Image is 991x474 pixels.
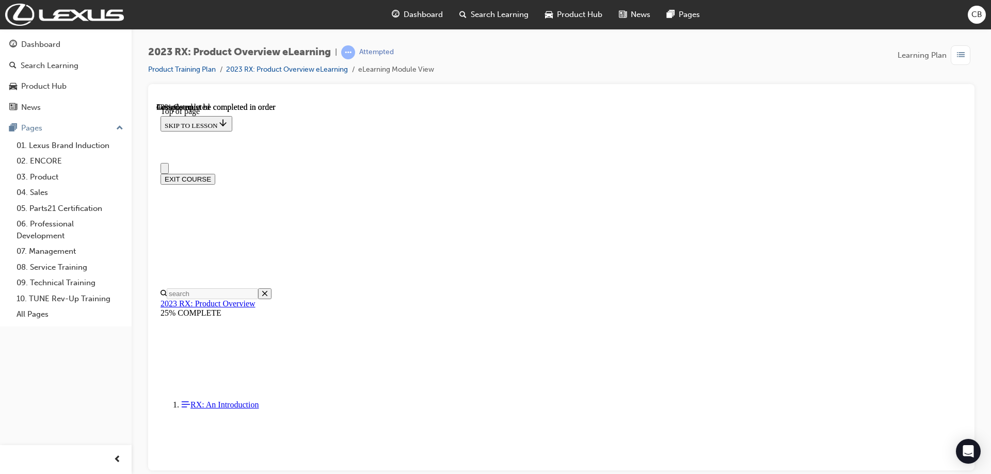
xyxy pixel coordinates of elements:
[631,9,650,21] span: News
[4,4,806,13] div: Top of page
[341,45,355,59] span: learningRecordVerb_ATTEMPT-icon
[12,169,127,185] a: 03. Product
[21,122,42,134] div: Pages
[451,4,537,25] a: search-iconSearch Learning
[4,71,59,82] button: EXIT COURSE
[4,33,127,119] button: DashboardSearch LearningProduct HubNews
[4,60,12,71] button: Close navigation menu
[971,9,982,21] span: CB
[148,65,216,74] a: Product Training Plan
[21,80,67,92] div: Product Hub
[226,65,348,74] a: 2023 RX: Product Overview eLearning
[9,124,17,133] span: pages-icon
[12,153,127,169] a: 02. ENCORE
[392,8,399,21] span: guage-icon
[471,9,529,21] span: Search Learning
[359,47,394,57] div: Attempted
[545,8,553,21] span: car-icon
[9,40,17,50] span: guage-icon
[4,197,99,205] a: 2023 RX: Product Overview
[957,49,965,62] span: list-icon
[12,306,127,322] a: All Pages
[12,291,127,307] a: 10. TUNE Rev-Up Training
[12,275,127,291] a: 09. Technical Training
[898,50,947,61] span: Learning Plan
[404,9,443,21] span: Dashboard
[12,138,127,154] a: 01. Lexus Brand Induction
[667,8,675,21] span: pages-icon
[12,216,127,243] a: 06. Professional Development
[611,4,659,25] a: news-iconNews
[619,8,627,21] span: news-icon
[4,13,76,29] button: SKIP TO LESSON
[9,82,17,91] span: car-icon
[5,4,124,26] img: Trak
[4,77,127,96] a: Product Hub
[21,102,41,113] div: News
[114,453,121,466] span: prev-icon
[9,61,17,71] span: search-icon
[9,103,17,112] span: news-icon
[459,8,467,21] span: search-icon
[4,119,127,138] button: Pages
[956,439,981,464] div: Open Intercom Messenger
[898,45,974,65] button: Learning Plan
[148,46,331,58] span: 2023 RX: Product Overview eLearning
[4,56,127,75] a: Search Learning
[4,206,806,215] div: 25% COMPLETE
[12,243,127,259] a: 07. Management
[10,186,102,197] input: Search
[383,4,451,25] a: guage-iconDashboard
[968,6,986,24] button: CB
[12,259,127,275] a: 08. Service Training
[557,9,602,21] span: Product Hub
[21,60,78,72] div: Search Learning
[358,64,434,76] li: eLearning Module View
[679,9,700,21] span: Pages
[335,46,337,58] span: |
[12,185,127,201] a: 04. Sales
[537,4,611,25] a: car-iconProduct Hub
[12,201,127,217] a: 05. Parts21 Certification
[659,4,708,25] a: pages-iconPages
[102,186,115,197] button: Close search menu
[21,39,60,51] div: Dashboard
[4,98,127,117] a: News
[4,35,127,54] a: Dashboard
[116,122,123,135] span: up-icon
[8,19,72,27] span: SKIP TO LESSON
